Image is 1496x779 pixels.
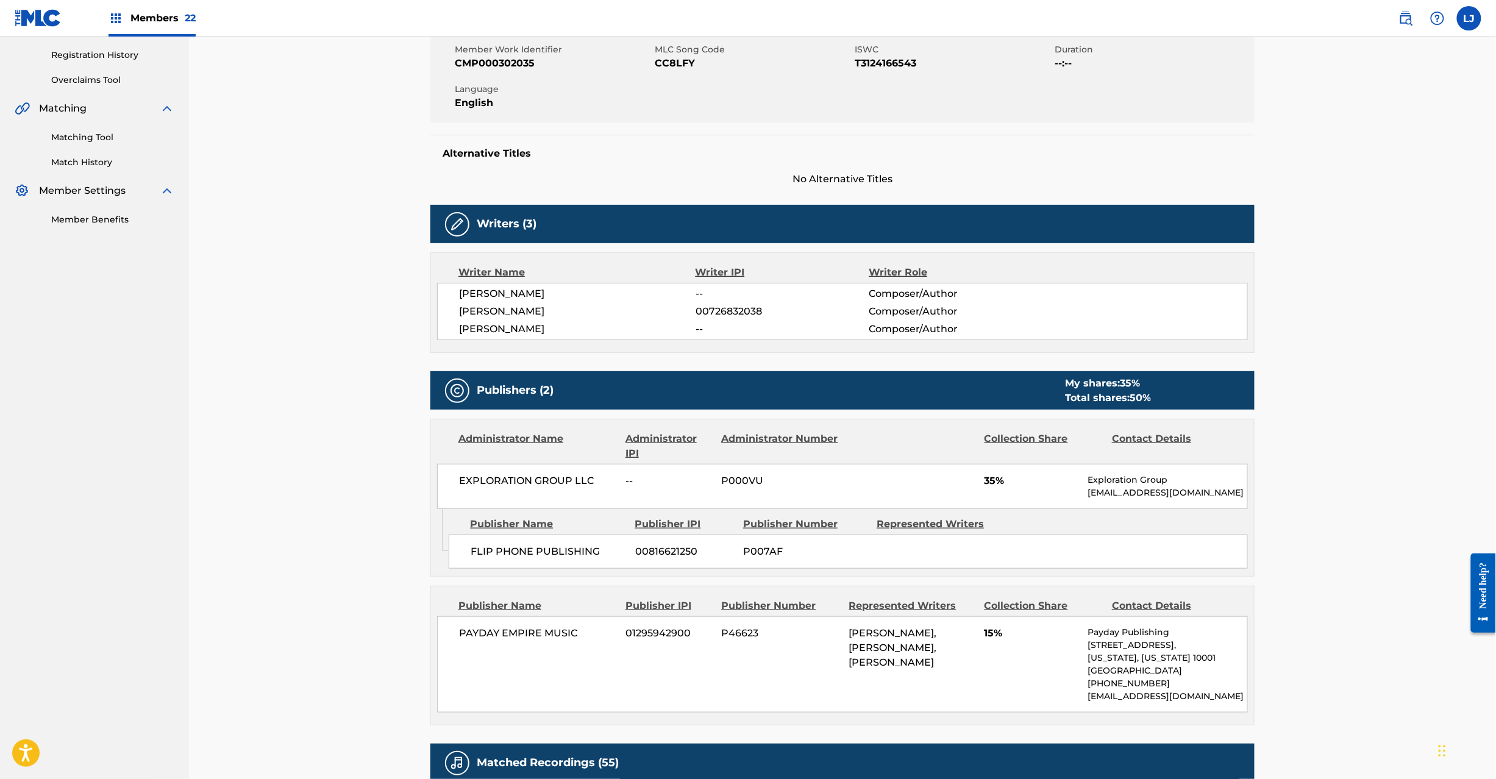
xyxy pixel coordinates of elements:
[459,474,617,488] span: EXPLORATION GROUP LLC
[477,383,554,397] h5: Publishers (2)
[109,11,123,26] img: Top Rightsholders
[39,101,87,116] span: Matching
[743,544,867,559] span: P007AF
[696,322,869,336] span: --
[471,544,626,559] span: FLIP PHONE PUBLISHING
[39,183,126,198] span: Member Settings
[459,322,696,336] span: [PERSON_NAME]
[160,183,174,198] img: expand
[855,56,1052,71] span: T3124166543
[430,172,1255,187] span: No Alternative Titles
[696,286,869,301] span: --
[1394,6,1418,30] a: Public Search
[696,265,869,280] div: Writer IPI
[985,432,1103,461] div: Collection Share
[855,43,1052,56] span: ISWC
[721,432,839,461] div: Administrator Number
[1112,599,1230,613] div: Contact Details
[1065,391,1151,405] div: Total shares:
[130,11,196,25] span: Members
[1430,11,1445,26] img: help
[459,626,617,641] span: PAYDAY EMPIRE MUSIC
[655,43,852,56] span: MLC Song Code
[1088,690,1247,703] p: [EMAIL_ADDRESS][DOMAIN_NAME]
[443,148,1242,160] h5: Alternative Titles
[450,217,465,232] img: Writers
[1088,486,1247,499] p: [EMAIL_ADDRESS][DOMAIN_NAME]
[1120,377,1140,389] span: 35 %
[470,517,625,532] div: Publisher Name
[985,474,1079,488] span: 35%
[458,265,696,280] div: Writer Name
[1439,733,1446,769] div: Drag
[1435,720,1496,779] iframe: Chat Widget
[869,265,1027,280] div: Writer Role
[696,304,869,319] span: 00726832038
[635,544,734,559] span: 00816621250
[51,49,174,62] a: Registration History
[51,74,174,87] a: Overclaims Tool
[635,517,734,532] div: Publisher IPI
[477,756,619,770] h5: Matched Recordings (55)
[51,131,174,144] a: Matching Tool
[450,756,465,770] img: Matched Recordings
[185,12,196,24] span: 22
[1088,677,1247,690] p: [PHONE_NUMBER]
[455,96,652,110] span: English
[455,83,652,96] span: Language
[1088,664,1247,677] p: [GEOGRAPHIC_DATA]
[625,432,712,461] div: Administrator IPI
[455,43,652,56] span: Member Work Identifier
[15,101,30,116] img: Matching
[1457,6,1481,30] div: User Menu
[15,183,29,198] img: Member Settings
[626,626,713,641] span: 01295942900
[458,599,616,613] div: Publisher Name
[877,517,1001,532] div: Represented Writers
[1130,392,1151,404] span: 50 %
[1055,43,1252,56] span: Duration
[722,474,840,488] span: P000VU
[455,56,652,71] span: CMP000302035
[1088,639,1247,652] p: [STREET_ADDRESS],
[626,474,713,488] span: --
[985,599,1103,613] div: Collection Share
[849,627,937,668] span: [PERSON_NAME], [PERSON_NAME], [PERSON_NAME]
[1088,652,1247,664] p: [US_STATE], [US_STATE] 10001
[721,599,839,613] div: Publisher Number
[869,286,1027,301] span: Composer/Author
[51,156,174,169] a: Match History
[458,432,616,461] div: Administrator Name
[1088,626,1247,639] p: Payday Publishing
[477,217,536,231] h5: Writers (3)
[1055,56,1252,71] span: --:--
[51,213,174,226] a: Member Benefits
[1398,11,1413,26] img: search
[743,517,867,532] div: Publisher Number
[849,599,975,613] div: Represented Writers
[1425,6,1450,30] div: Help
[1112,432,1230,461] div: Contact Details
[1088,474,1247,486] p: Exploration Group
[1065,376,1151,391] div: My shares:
[722,626,840,641] span: P46623
[459,286,696,301] span: [PERSON_NAME]
[869,322,1027,336] span: Composer/Author
[655,56,852,71] span: CC8LFY
[625,599,712,613] div: Publisher IPI
[15,9,62,27] img: MLC Logo
[459,304,696,319] span: [PERSON_NAME]
[450,383,465,398] img: Publishers
[1462,544,1496,642] iframe: Resource Center
[869,304,1027,319] span: Composer/Author
[160,101,174,116] img: expand
[985,626,1079,641] span: 15%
